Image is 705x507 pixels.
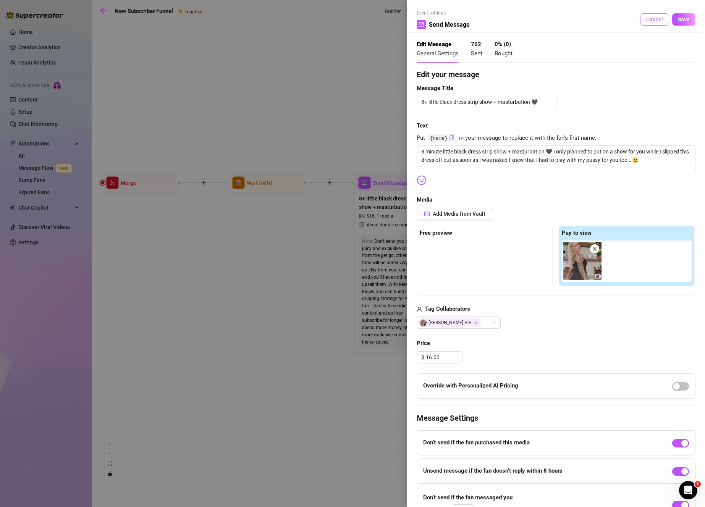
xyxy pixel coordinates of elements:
span: copy [449,135,454,140]
span: mail [419,22,424,27]
span: picture [424,211,430,216]
h4: Message Settings [417,413,695,423]
strong: Media [417,196,432,203]
strong: Price [417,340,430,347]
span: [PERSON_NAME] VIP [418,318,481,327]
strong: Unsend message if the fan doesn’t reply within 8 hours [423,467,563,474]
span: close [592,246,597,252]
strong: Don’t send if the fan purchased this media [423,439,530,446]
img: media [563,242,602,280]
img: svg%3e [417,175,427,185]
button: Cancel [640,13,669,26]
textarea: 8 minute little black dress strip show + masturbation 🖤 I only planned to put on a show for you w... [417,145,695,172]
span: Save [678,16,690,23]
img: avatar.jpg [420,320,427,326]
span: General Settings [417,50,459,57]
code: {name} [428,134,456,142]
span: Event settings [417,10,470,17]
strong: 762 [471,41,481,48]
span: Close [474,321,478,325]
span: user [417,305,422,314]
span: Send Message [429,20,470,29]
strong: Override with Personalized AI Pricing [423,382,518,389]
strong: Don’t send if the fan messaged you [423,494,513,501]
span: 1 [695,481,701,487]
iframe: Intercom live chat [679,481,697,499]
button: Save [672,13,695,26]
span: Bought [495,50,513,57]
strong: Tag Collaborators [425,305,470,312]
strong: Edit Message [417,41,451,48]
strong: Pay to view [562,229,592,236]
span: Add Media from Vault [433,211,485,217]
input: Free [426,352,462,363]
button: Click to Copy [449,135,454,141]
button: Add Media from Vault [417,208,493,220]
span: Cancel [646,16,663,23]
strong: Message Title [417,85,453,92]
span: Sent [471,50,482,57]
strong: 0 % ( 0 ) [495,41,511,48]
span: Put in your message to replace it with the fan's first name. [417,134,695,143]
span: video-camera [595,274,601,279]
textarea: 8+ little black dress strip show + masturbation 🖤 [417,96,558,108]
strong: Edit your message [417,70,479,79]
strong: Free preview [420,229,452,236]
strong: Text [417,122,428,129]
